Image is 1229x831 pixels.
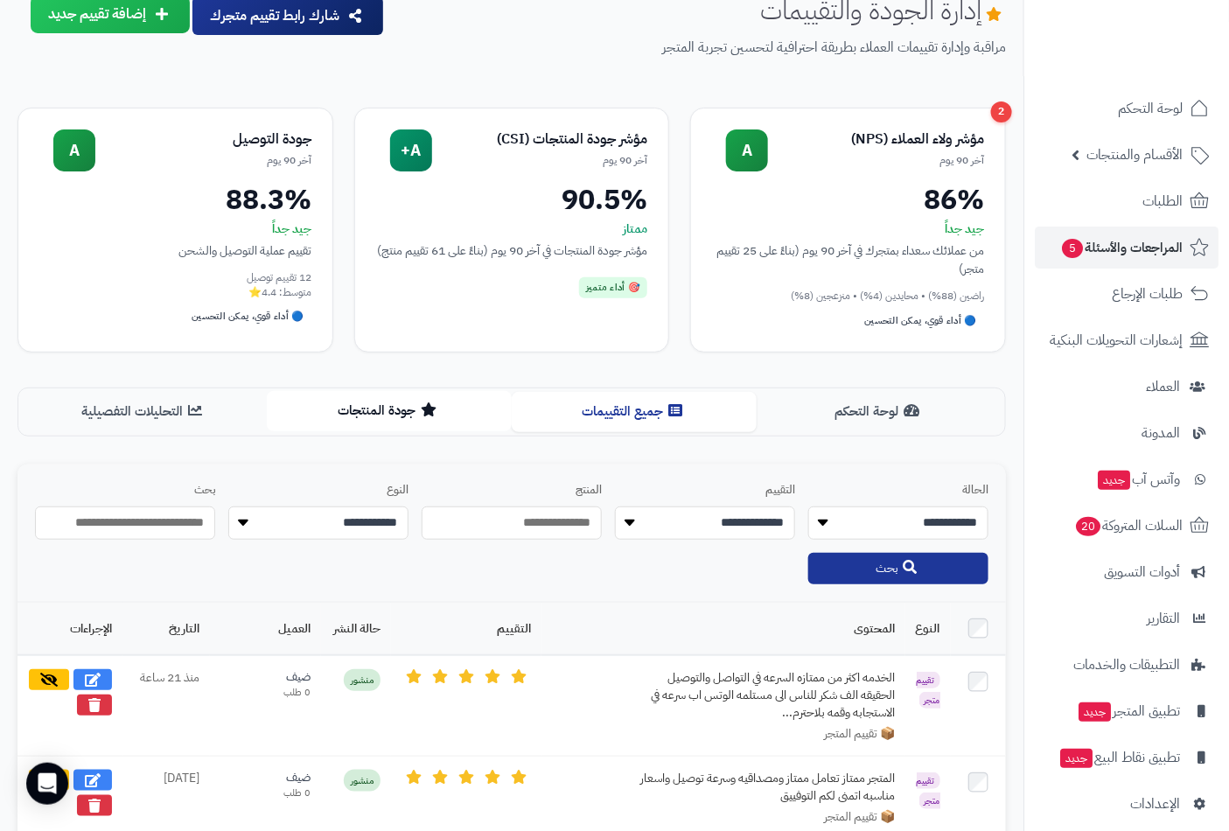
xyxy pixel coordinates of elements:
[122,655,210,756] td: منذ 21 ساعة
[1086,143,1183,167] span: الأقسام والمنتجات
[768,153,984,168] div: آخر 90 يوم
[1035,737,1219,779] a: تطبيق نقاط البيعجديد
[1035,412,1219,454] a: المدونة
[1062,239,1083,258] span: 5
[712,241,984,278] div: من عملائك سعداء بمتجرك في آخر 90 يوم (بناءً على 25 تقييم متجر)
[1130,792,1180,816] span: الإعدادات
[210,603,321,655] th: العميل
[39,270,311,300] div: 12 تقييم توصيل متوسط: 4.4⭐
[1110,49,1212,86] img: logo-2.png
[757,392,1002,431] button: لوحة التحكم
[1142,189,1183,213] span: الطلبات
[220,786,311,800] div: 0 طلب
[1098,471,1130,490] span: جديد
[95,129,311,150] div: جودة التوصيل
[632,770,895,804] div: المتجر ممتاز تعامل ممتاز ومصداقيه وسرعة توصيل واسعار مناسبه اتمنى لكم التوفييق
[376,185,648,213] div: 90.5%
[22,392,267,431] button: التحليلات التفصيلية
[1147,606,1180,631] span: التقارير
[632,669,895,721] div: الخدمه اكثر من ممتازه السرعه في التواصل والتوصيل الحقيقه الف شكر للناس الى مستلمه الوتس اب سرعه ف...
[1142,421,1180,445] span: المدونة
[808,482,988,499] label: الحالة
[376,241,648,260] div: مؤشر جودة المنتجات في آخر 90 يوم (بناءً على 61 تقييم منتج)
[95,153,311,168] div: آخر 90 يوم
[1050,328,1183,353] span: إشعارات التحويلات البنكية
[228,482,409,499] label: النوع
[344,669,381,691] span: منشور
[1104,560,1180,584] span: أدوات التسويق
[399,38,1006,58] p: مراقبة وإدارة تقييمات العملاء بطريقة احترافية لتحسين تجربة المتجر
[808,553,988,584] button: بحث
[220,770,311,786] div: ضيف
[1112,282,1183,306] span: طلبات الإرجاع
[541,603,905,655] th: المحتوى
[26,763,68,805] div: Open Intercom Messenger
[917,672,940,709] span: تقييم متجر
[858,311,984,332] div: 🔵 أداء قوي، يمكن التحسين
[391,603,541,655] th: التقييم
[432,129,648,150] div: مؤشر جودة المنتجات (CSI)
[1035,180,1219,222] a: الطلبات
[1074,513,1183,538] span: السلات المتروكة
[824,725,895,743] span: 📦 تقييم المتجر
[1035,551,1219,593] a: أدوات التسويق
[390,129,432,171] div: A+
[432,153,648,168] div: آخر 90 يوم
[422,482,602,499] label: المنتج
[579,277,647,298] div: 🎯 أداء متميز
[321,603,391,655] th: حالة النشر
[1035,273,1219,315] a: طلبات الإرجاع
[1146,374,1180,399] span: العملاء
[768,129,984,150] div: مؤشر ولاء العملاء (NPS)
[712,289,984,304] div: راضين (88%) • محايدين (4%) • منزعجين (8%)
[1035,644,1219,686] a: التطبيقات والخدمات
[917,772,940,809] span: تقييم متجر
[1058,745,1180,770] span: تطبيق نقاط البيع
[17,603,122,655] th: الإجراءات
[1035,319,1219,361] a: إشعارات التحويلات البنكية
[905,603,951,655] th: النوع
[376,220,648,238] div: ممتاز
[1035,366,1219,408] a: العملاء
[615,482,795,499] label: التقييم
[220,686,311,700] div: 0 طلب
[1035,87,1219,129] a: لوحة التحكم
[1035,690,1219,732] a: تطبيق المتجرجديد
[1035,458,1219,500] a: وآتس آبجديد
[1073,653,1180,677] span: التطبيقات والخدمات
[1035,597,1219,639] a: التقارير
[1060,235,1183,260] span: المراجعات والأسئلة
[512,392,757,431] button: جميع التقييمات
[824,808,895,826] span: 📦 تقييم المتجر
[712,220,984,238] div: جيد جداً
[726,129,768,171] div: A
[712,185,984,213] div: 86%
[1096,467,1180,492] span: وآتس آب
[344,770,381,792] span: منشور
[1079,702,1111,722] span: جديد
[1118,96,1183,121] span: لوحة التحكم
[122,603,210,655] th: التاريخ
[39,220,311,238] div: جيد جداً
[1035,783,1219,825] a: الإعدادات
[53,129,95,171] div: A
[267,391,512,430] button: جودة المنتجات
[39,185,311,213] div: 88.3%
[1035,227,1219,269] a: المراجعات والأسئلة5
[39,241,311,260] div: تقييم عملية التوصيل والشحن
[1076,517,1100,536] span: 20
[185,306,311,327] div: 🔵 أداء قوي، يمكن التحسين
[1077,699,1180,723] span: تطبيق المتجر
[1035,505,1219,547] a: السلات المتروكة20
[35,482,215,499] label: بحث
[1060,749,1093,768] span: جديد
[220,669,311,686] div: ضيف
[991,101,1012,122] div: 2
